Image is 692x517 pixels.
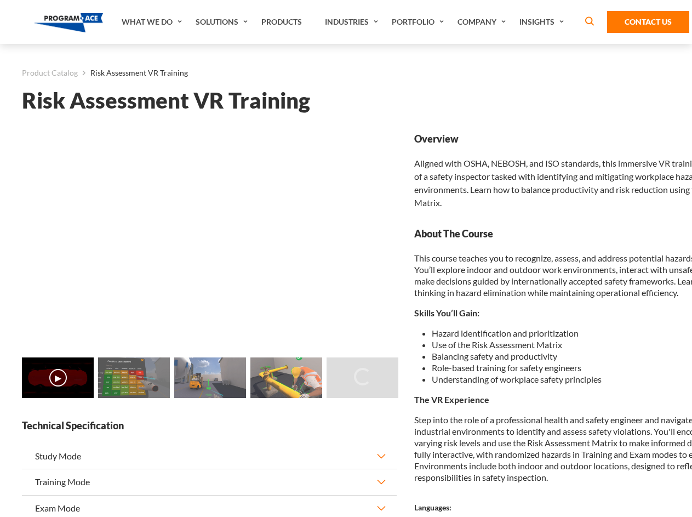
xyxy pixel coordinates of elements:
[22,444,397,469] button: Study Mode
[174,357,246,398] img: Risk Assessment VR Training - Preview 2
[49,369,67,387] button: ▶
[22,66,78,80] a: Product Catalog
[22,469,397,495] button: Training Mode
[78,66,188,80] li: Risk Assessment VR Training
[22,357,94,398] img: Risk Assessment VR Training - Video 0
[250,357,322,398] img: Risk Assessment VR Training - Preview 3
[98,357,170,398] img: Risk Assessment VR Training - Preview 1
[34,13,104,32] img: Program-Ace
[22,419,397,433] strong: Technical Specification
[22,132,397,343] iframe: Risk Assessment VR Training - Video 0
[414,503,451,512] strong: Languages:
[607,11,689,33] a: Contact Us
